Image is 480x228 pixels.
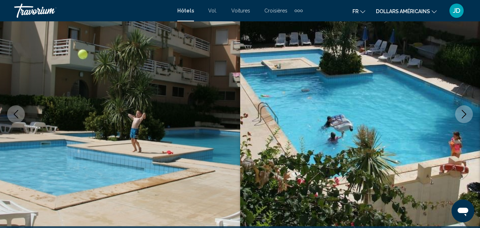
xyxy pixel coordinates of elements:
[295,5,303,16] button: Éléments de navigation supplémentaires
[208,8,217,14] a: Vol.
[177,8,194,14] a: Hôtels
[376,6,437,16] button: Changer de devise
[452,200,474,222] iframe: Bouton de lancement de la fenêtre de messagerie
[352,9,358,14] font: fr
[7,105,25,123] button: Previous image
[352,6,365,16] button: Changer de langue
[376,9,430,14] font: dollars américains
[14,4,170,18] a: Travorium
[453,7,460,14] font: JD
[231,8,250,14] a: Voitures
[264,8,287,14] a: Croisières
[447,3,466,18] button: Menu utilisateur
[455,105,473,123] button: Next image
